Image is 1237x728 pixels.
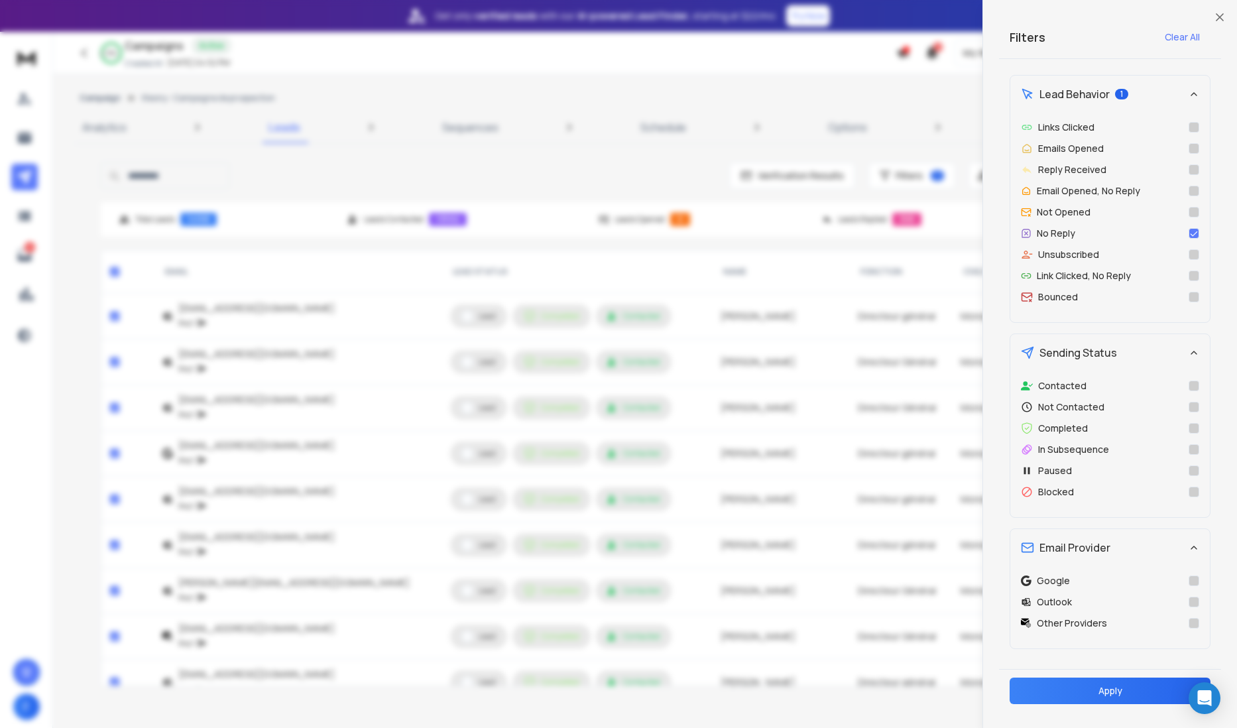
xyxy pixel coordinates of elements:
p: Outlook [1037,595,1072,609]
p: Links Clicked [1038,121,1094,134]
p: Reply Received [1038,163,1106,176]
p: Emails Opened [1038,142,1104,155]
div: Sending Status [1010,371,1210,517]
p: Bounced [1038,290,1078,304]
p: Not Contacted [1038,400,1104,414]
button: Apply [1010,678,1210,704]
p: Email Opened, No Reply [1037,184,1140,198]
p: Blocked [1038,485,1074,499]
div: Email Provider [1010,566,1210,648]
div: Open Intercom Messenger [1189,682,1220,714]
span: Lead Behavior [1039,86,1110,102]
p: Unsubscribed [1038,248,1099,261]
p: Link Clicked, No Reply [1037,269,1131,282]
button: Lead Behavior1 [1010,76,1210,113]
h2: Filters [1010,28,1045,46]
div: Lead Behavior1 [1010,113,1210,322]
p: Google [1037,574,1070,587]
span: Email Provider [1039,540,1110,556]
p: In Subsequence [1038,443,1109,456]
button: Email Provider [1010,529,1210,566]
span: 1 [1115,89,1128,99]
p: Contacted [1038,379,1087,393]
button: Sending Status [1010,334,1210,371]
p: Paused [1038,464,1072,477]
p: Other Providers [1037,617,1107,630]
button: Clear All [1154,24,1210,50]
span: Sending Status [1039,345,1117,361]
p: Completed [1038,422,1088,435]
p: Not Opened [1037,206,1090,219]
p: No Reply [1037,227,1075,240]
